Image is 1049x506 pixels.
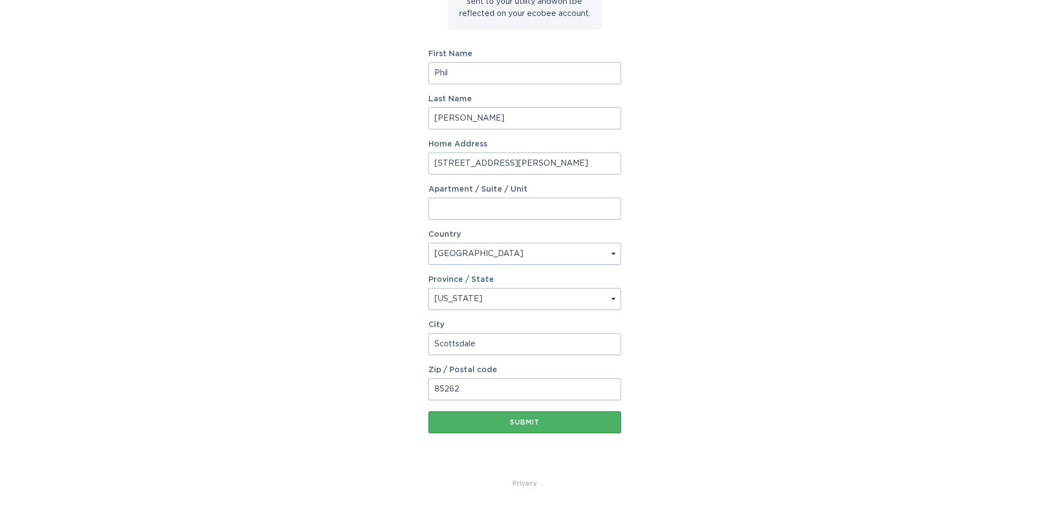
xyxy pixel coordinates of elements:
label: Country [428,231,461,238]
button: Submit [428,411,621,433]
label: Home Address [428,140,621,148]
label: City [428,321,621,329]
label: First Name [428,50,621,58]
div: Submit [434,419,616,426]
label: Zip / Postal code [428,366,621,374]
label: Province / State [428,276,494,284]
label: Last Name [428,95,621,103]
a: Privacy Policy & Terms of Use [513,477,537,489]
label: Apartment / Suite / Unit [428,186,621,193]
